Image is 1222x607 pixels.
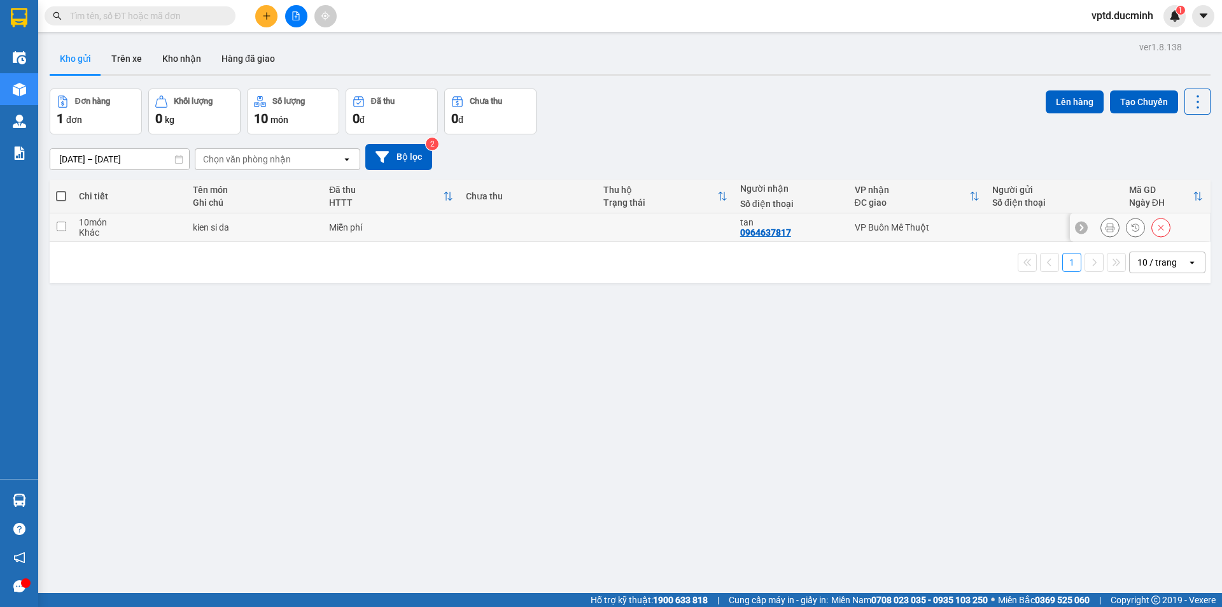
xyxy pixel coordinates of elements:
span: món [270,115,288,125]
img: warehouse-icon [13,494,26,507]
span: 1 [57,111,64,126]
div: Ngày ĐH [1129,197,1193,208]
strong: 0369 525 060 [1035,595,1090,605]
span: message [13,580,25,592]
div: VP nhận [855,185,969,195]
sup: 2 [426,138,439,150]
span: | [717,593,719,607]
th: Toggle SortBy [597,180,734,213]
button: file-add [285,5,307,27]
div: Đã thu [329,185,443,195]
span: vptd.ducminh [1081,8,1163,24]
button: 1 [1062,253,1081,272]
div: Người gửi [992,185,1116,195]
button: Kho gửi [50,43,101,74]
button: Tạo Chuyến [1110,90,1178,113]
img: warehouse-icon [13,83,26,96]
img: solution-icon [13,146,26,160]
span: plus [262,11,271,20]
span: search [53,11,62,20]
span: kg [165,115,174,125]
div: Đơn hàng [75,97,110,106]
span: ⚪️ [991,597,995,603]
span: 0 [451,111,458,126]
th: Toggle SortBy [848,180,986,213]
span: đ [360,115,365,125]
button: Đơn hàng1đơn [50,89,142,134]
span: notification [13,552,25,564]
div: Trạng thái [603,197,717,208]
th: Toggle SortBy [323,180,460,213]
span: đ [458,115,463,125]
span: | [1099,593,1101,607]
div: Số điện thoại [740,199,842,209]
div: HTTT [329,197,443,208]
button: Khối lượng0kg [148,89,241,134]
div: Tên món [193,185,316,195]
div: Khối lượng [174,97,213,106]
button: Lên hàng [1046,90,1104,113]
svg: open [342,154,352,164]
span: aim [321,11,330,20]
button: Hàng đã giao [211,43,285,74]
img: warehouse-icon [13,115,26,128]
div: Ghi chú [193,197,316,208]
button: Trên xe [101,43,152,74]
sup: 1 [1176,6,1185,15]
span: đơn [66,115,82,125]
button: aim [314,5,337,27]
span: Miền Bắc [998,593,1090,607]
div: tan [740,217,842,227]
div: Miễn phí [329,222,453,232]
span: question-circle [13,523,25,535]
div: 10 món [79,217,180,227]
div: ĐC giao [855,197,969,208]
button: Kho nhận [152,43,211,74]
div: Thu hộ [603,185,717,195]
span: 0 [155,111,162,126]
div: Số điện thoại [992,197,1116,208]
div: Mã GD [1129,185,1193,195]
span: Hỗ trợ kỹ thuật: [591,593,708,607]
div: Chi tiết [79,191,180,201]
div: Khác [79,227,180,238]
div: ver 1.8.138 [1139,40,1182,54]
svg: open [1187,257,1197,268]
span: caret-down [1198,10,1209,22]
div: Đã thu [371,97,395,106]
span: 0 [353,111,360,126]
button: Chưa thu0đ [444,89,537,134]
span: file-add [291,11,300,20]
strong: 1900 633 818 [653,595,708,605]
span: Miền Nam [831,593,988,607]
th: Toggle SortBy [1123,180,1209,213]
div: Chọn văn phòng nhận [203,153,291,166]
button: plus [255,5,277,27]
button: Đã thu0đ [346,89,438,134]
span: Cung cấp máy in - giấy in: [729,593,828,607]
div: Chưa thu [466,191,590,201]
img: warehouse-icon [13,51,26,64]
img: icon-new-feature [1169,10,1181,22]
input: Tìm tên, số ĐT hoặc mã đơn [70,9,220,23]
div: Người nhận [740,183,842,194]
div: 0964637817 [740,227,791,238]
div: 10 / trang [1137,256,1177,269]
input: Select a date range. [50,149,189,169]
button: Số lượng10món [247,89,339,134]
button: caret-down [1192,5,1214,27]
span: copyright [1151,596,1160,604]
div: Chưa thu [470,97,502,106]
img: logo-vxr [11,8,27,27]
button: Bộ lọc [365,144,432,170]
strong: 0708 023 035 - 0935 103 250 [871,595,988,605]
span: 10 [254,111,268,126]
span: 1 [1178,6,1183,15]
div: Số lượng [272,97,305,106]
div: kien si da [193,222,316,232]
div: VP Buôn Mê Thuột [855,222,980,232]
